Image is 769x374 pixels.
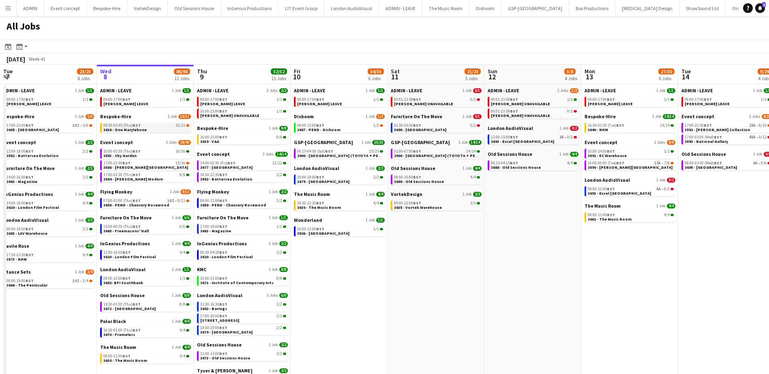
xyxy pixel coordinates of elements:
[654,140,665,145] span: 2 Jobs
[103,97,189,106] a: 09:00-17:00BST1/1[PERSON_NAME] LEAVE
[6,123,92,127] div: •
[488,125,578,131] a: London AudioVisual1 Job0/2
[685,135,722,139] span: 17:00-03:00 (Wed)
[3,139,36,145] span: Event concept
[294,165,385,191] div: London AudioVisual1 Job2/218:00-20:00BST2/23679 - [GEOGRAPHIC_DATA]
[6,149,92,158] a: 13:00-18:00BST2/23582 - Battersea Evolution
[714,134,722,140] span: BST
[122,160,131,166] span: BST
[100,139,191,189] div: Event concept3 Jobs39/4016:00-02:30 (Thu)BST16/163583 - Sky Garden17:00-23:30BST15/163588 - [PERS...
[200,97,286,106] a: 09:00-17:00BST1/1[PERSON_NAME] LEAVE
[103,161,131,165] span: 17:00-23:30
[316,123,324,128] span: BST
[294,113,385,119] a: Dishoom1 Job1/2
[200,135,227,139] span: 16:00-23:00
[294,139,385,165] div: GSP-[GEOGRAPHIC_DATA]1 Job25/2506:15-04:59 (Sat)BST25/252900 - [GEOGRAPHIC_DATA] (TOYOTA + PEUGEOT)
[376,88,385,93] span: 1/1
[6,97,92,106] a: 09:00-17:00BST1/1[PERSON_NAME] LEAVE
[585,113,675,119] a: Bespoke-Hire1 Job14/14
[172,88,181,93] span: 1 Job
[413,149,421,154] span: BST
[176,161,185,165] span: 15/16
[3,87,35,93] span: ADMIN - LEAVE
[197,87,229,93] span: ADMIN - LEAVE
[200,165,253,170] span: 3677 - Somerset House
[559,126,568,131] span: 1 Job
[168,0,221,16] button: Old Sessions House
[297,97,383,106] a: 09:00-17:00BST1/1[PERSON_NAME] LEAVE
[759,123,767,127] span: 8/10
[86,114,94,119] span: 5/6
[588,123,624,127] span: 16:30-02:30 (Tue)
[491,108,577,118] a: 00:01-23:59BST0/1[PERSON_NAME] UNAVAILABLE
[679,0,726,16] button: ShawSound Ltd
[294,139,353,145] span: GSP-UK
[200,98,227,102] span: 09:00-17:00
[6,123,92,132] a: 17:00-23:00BST10I•5/63605 - [GEOGRAPHIC_DATA]
[276,109,282,113] span: 1/1
[510,97,518,102] span: BST
[178,114,191,119] span: 10/11
[753,161,758,165] span: 6A
[394,123,421,127] span: 01:30-05:30
[200,134,286,144] a: 16:00-23:00BST8/83639 - V&A
[681,151,726,157] span: Old Sessions House
[86,140,94,145] span: 2/2
[585,87,675,93] a: ADMIN - LEAVE1 Job1/1
[588,153,627,158] span: 3591 - EC Warehouse
[103,123,189,132] a: 09:30-03:45 (Thu)BST10/113636 - One Marylebone
[762,2,766,7] span: 2
[491,161,518,165] span: 00:15-04:15
[588,161,674,165] div: •
[491,98,518,102] span: 00:01-23:59
[197,87,288,93] a: ADMIN - LEAVE2 Jobs2/2
[616,123,624,128] span: BST
[588,149,615,153] span: 10:00-14:00
[488,87,578,93] a: ADMIN - LEAVE2 Jobs1/2
[588,98,615,102] span: 09:00-17:00
[376,114,385,119] span: 1/2
[272,161,282,165] span: 12/12
[127,0,168,16] button: VortekDesign
[17,0,44,16] button: ADMIN
[87,0,127,16] button: Bespoke-Hire
[488,87,578,125] div: ADMIN - LEAVE2 Jobs1/200:01-23:59BST1/1[PERSON_NAME] UNAVAILABLE00:01-23:59BST0/1[PERSON_NAME] UN...
[714,160,722,166] span: BST
[200,160,286,170] a: 14:00-02:30 (Fri)BST12/123677 - [GEOGRAPHIC_DATA]
[219,134,227,140] span: BST
[366,88,375,93] span: 1 Job
[75,114,84,119] span: 1 Job
[491,109,518,113] span: 00:01-23:59
[557,88,568,93] span: 2 Jobs
[100,113,191,139] div: Bespoke-Hire1 Job10/1109:30-03:45 (Thu)BST10/113636 - One Marylebone
[559,135,564,139] span: 3A
[221,0,278,16] button: InGenius Productions
[83,123,88,127] span: 5/6
[373,123,379,127] span: 1/2
[6,153,58,158] span: 3582 - Battersea Evolution
[681,87,713,93] span: ADMIN - LEAVE
[391,87,482,113] div: ADMIN - LEAVE1 Job0/100:01-23:59BST0/1[PERSON_NAME] UNAVAILABLE
[379,0,422,16] button: ADMIN - LEAVE
[685,139,728,144] span: 3593 - National Gallery
[567,109,573,113] span: 0/1
[753,88,762,93] span: 1 Job
[704,123,712,128] span: BST
[394,127,446,132] span: 3698 - Dorchester Hotel
[197,125,288,131] a: Bespoke-Hire1 Job8/8
[761,161,767,165] span: 0/6
[585,113,616,119] span: Bespoke-Hire
[588,123,674,132] a: 16:30-02:30 (Tue)BST14/143640 - NHM
[510,108,518,114] span: BST
[279,88,288,93] span: 2/2
[263,152,274,157] span: 2 Jobs
[413,123,421,128] span: BST
[275,152,288,157] span: 14/14
[749,114,760,119] span: 2 Jobs
[585,139,675,177] div: Event concept2 Jobs8/910:00-14:00BST1/13591 - EC Warehouse16:00-00:00 (Tue)BST13A•7/83590 - [PERS...
[297,98,324,102] span: 09:00-17:00
[413,97,421,102] span: BST
[761,98,767,102] span: 1/1
[473,88,482,93] span: 0/1
[75,88,84,93] span: 1 Job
